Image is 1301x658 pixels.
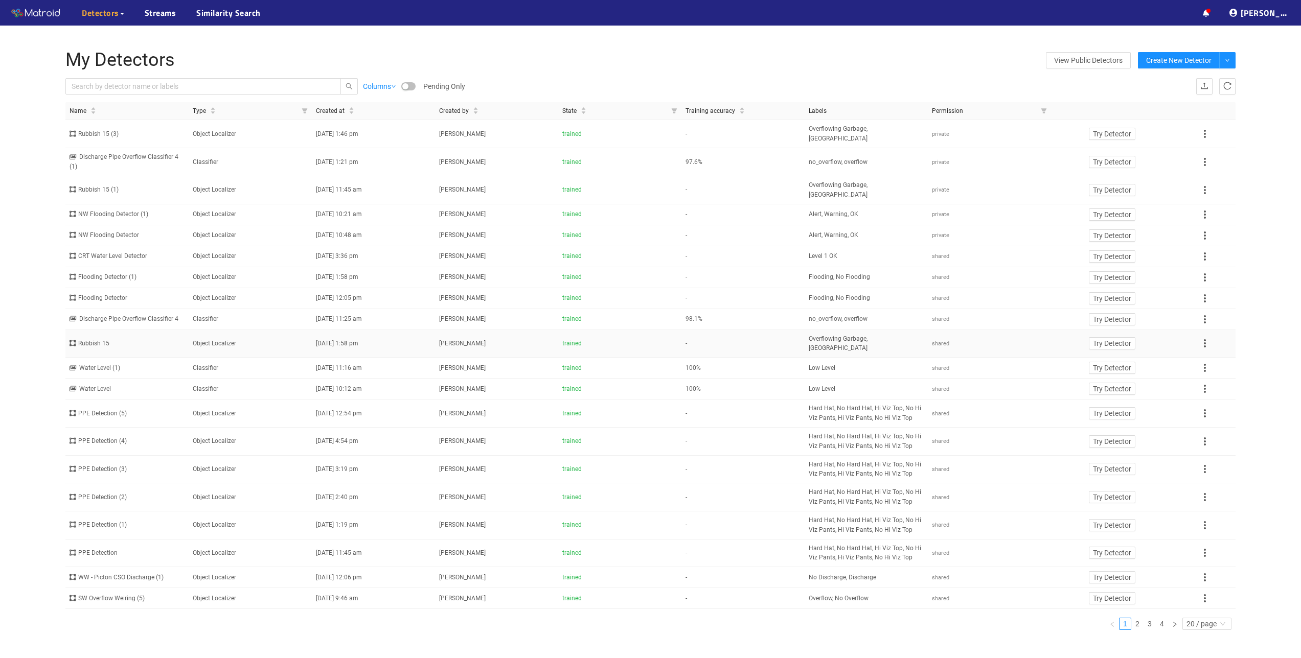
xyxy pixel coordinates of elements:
span: [DATE] 1:58 pm [316,340,358,347]
span: shared [932,340,949,347]
span: filter [1037,102,1051,120]
span: - [686,549,687,556]
span: [PERSON_NAME] [439,186,486,193]
span: - [686,494,687,501]
span: [DATE] 12:06 pm [316,574,362,581]
td: Object Localizer [189,176,312,204]
span: - [686,340,687,347]
span: [DATE] 11:45 am [316,549,362,556]
span: Try Detector [1093,251,1131,262]
span: [PERSON_NAME] [439,410,486,417]
button: Try Detector [1089,250,1135,263]
span: Detectors [82,7,119,19]
div: CRT Water Level Detector [70,251,185,261]
span: shared [932,365,949,371]
span: Type [193,106,206,116]
span: [PERSON_NAME] [439,574,486,581]
span: Low Level [809,384,835,394]
div: Water Level [70,384,185,394]
span: private [932,131,949,137]
li: 2 [1131,618,1144,630]
span: - [686,574,687,581]
td: Object Localizer [189,267,312,288]
div: trained [562,129,677,139]
button: Try Detector [1089,313,1135,325]
span: caret-up [739,106,745,111]
span: 98.1% [686,315,702,322]
td: Object Localizer [189,456,312,484]
span: [PERSON_NAME] [439,494,486,501]
td: Object Localizer [189,567,312,588]
span: [DATE] 3:36 pm [316,252,358,260]
span: filter [667,102,681,120]
span: Try Detector [1093,156,1131,168]
button: down [1219,52,1236,68]
span: reload [1223,82,1231,91]
span: filter [302,108,308,114]
span: down [391,84,396,89]
div: trained [562,548,677,558]
div: Water Level (1) [70,363,185,373]
span: - [686,595,687,602]
span: caret-down [581,110,586,115]
span: shared [932,386,949,392]
td: Object Localizer [189,246,312,267]
span: View Public Detectors [1054,53,1123,68]
button: Try Detector [1089,184,1135,196]
span: Try Detector [1093,230,1131,241]
button: Try Detector [1089,292,1135,304]
div: SW Overflow Weiring (5) [70,594,185,603]
span: [PERSON_NAME] [439,231,486,239]
span: Try Detector [1093,184,1131,196]
div: trained [562,339,677,348]
div: NW Flooding Detector [70,230,185,240]
span: [DATE] 9:46 am [316,595,358,602]
span: Overflowing Garbage, [GEOGRAPHIC_DATA] [809,180,924,200]
span: [DATE] 10:12 am [316,385,362,392]
span: Try Detector [1093,128,1131,139]
span: Flooding, No Flooding [809,272,870,282]
button: Try Detector [1089,229,1135,242]
span: Try Detector [1093,338,1131,349]
span: filter [298,102,312,120]
span: [PERSON_NAME] [439,364,486,371]
span: - [686,273,687,280]
span: shared [932,410,949,417]
button: right [1168,618,1181,630]
div: PPE Detection (2) [70,492,185,502]
span: caret-down [473,110,478,115]
a: Similarity Search [196,7,261,19]
span: [PERSON_NAME] [439,465,486,473]
a: Columns [363,81,396,92]
span: - [686,437,687,444]
div: trained [562,464,677,474]
span: [PERSON_NAME] [439,437,486,444]
td: Object Localizer [189,428,312,456]
button: Create New Detector [1138,52,1220,68]
li: 4 [1156,618,1168,630]
button: Try Detector [1089,435,1135,448]
span: shared [932,295,949,301]
span: [PERSON_NAME] [439,130,486,137]
div: trained [562,492,677,502]
span: Try Detector [1093,463,1131,475]
span: Low Level [809,363,835,373]
li: Previous Page [1106,618,1119,630]
td: Object Localizer [189,204,312,225]
td: Classifier [189,358,312,379]
li: 3 [1144,618,1156,630]
span: shared [932,466,949,473]
span: caret-down [210,110,216,115]
span: [PERSON_NAME] [439,158,486,166]
div: trained [562,363,677,373]
a: Streams [145,7,176,19]
td: Object Localizer [189,483,312,511]
span: [DATE] 1:46 pm [316,130,358,137]
span: caret-up [581,106,586,111]
span: Name [70,106,86,116]
span: shared [932,550,949,556]
span: Created by [439,106,469,116]
span: [DATE] 1:58 pm [316,273,358,280]
span: shared [932,522,949,528]
span: - [686,410,687,417]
